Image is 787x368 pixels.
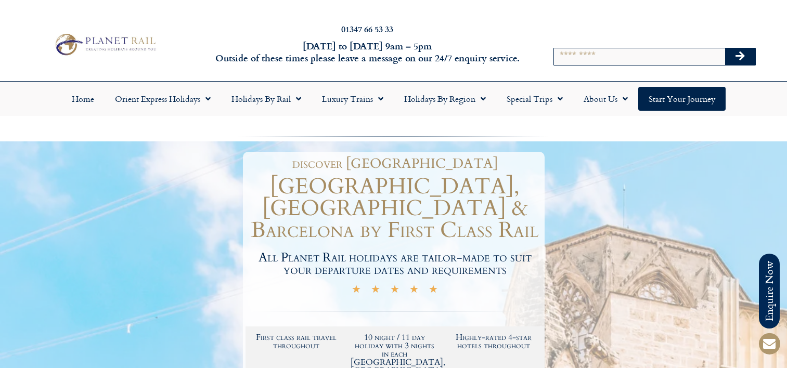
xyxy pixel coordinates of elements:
[638,87,726,111] a: Start your Journey
[725,48,755,65] button: Search
[394,87,496,111] a: Holidays by Region
[496,87,573,111] a: Special Trips
[352,283,438,297] div: 5/5
[51,31,159,58] img: Planet Rail Train Holidays Logo
[61,87,105,111] a: Home
[105,87,221,111] a: Orient Express Holidays
[312,87,394,111] a: Luxury Trains
[449,333,538,350] h2: Highly-rated 4-star hotels throughout
[429,285,438,297] i: ★
[212,40,522,64] h6: [DATE] to [DATE] 9am – 5pm Outside of these times please leave a message on our 24/7 enquiry serv...
[352,285,361,297] i: ★
[221,87,312,111] a: Holidays by Rail
[573,87,638,111] a: About Us
[246,252,545,277] h2: All Planet Rail holidays are tailor-made to suit your departure dates and requirements
[252,333,341,350] h2: First class rail travel throughout
[341,23,393,35] a: 01347 66 53 33
[246,176,545,241] h1: [GEOGRAPHIC_DATA], [GEOGRAPHIC_DATA] & Barcelona by First Class Rail
[409,285,419,297] i: ★
[390,285,399,297] i: ★
[371,285,380,297] i: ★
[5,87,782,111] nav: Menu
[251,157,539,170] h1: discover [GEOGRAPHIC_DATA]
